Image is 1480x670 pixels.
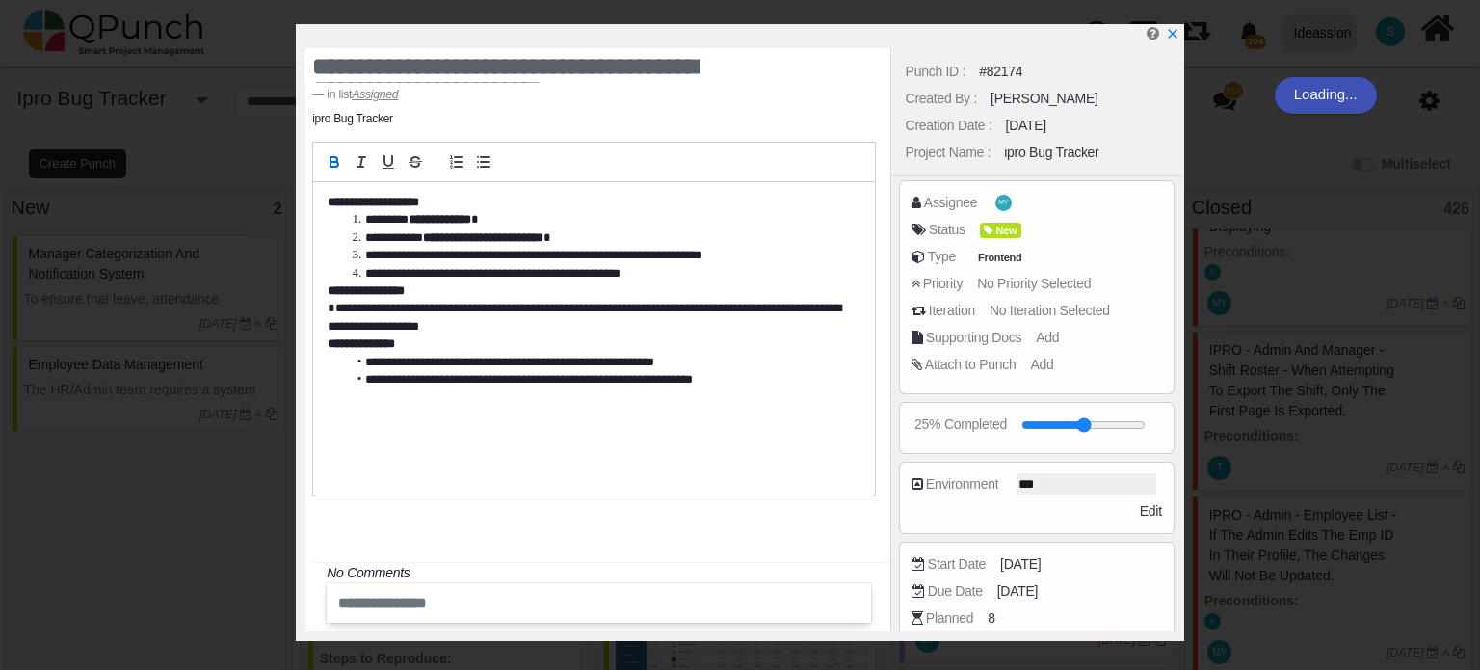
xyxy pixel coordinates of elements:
[1275,77,1377,114] div: Loading...
[1166,26,1179,41] a: x
[327,565,410,580] i: No Comments
[1147,26,1159,40] i: Edit Punch
[312,110,393,127] li: ipro Bug Tracker
[1166,27,1179,40] svg: x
